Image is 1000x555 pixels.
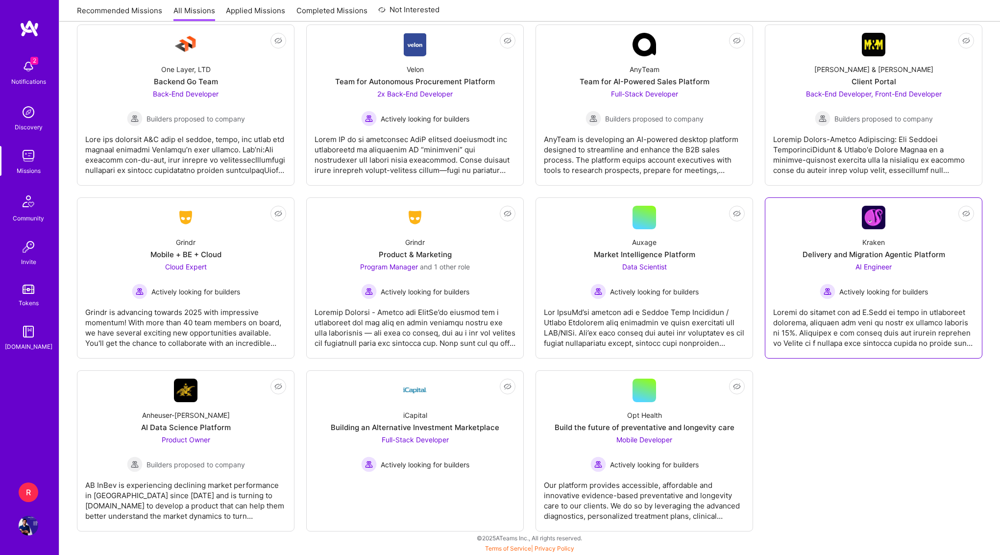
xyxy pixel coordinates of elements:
[773,126,974,175] div: Loremip Dolors-Ametco Adipiscing: Eli Seddoei TemporinciDidunt & Utlabo'e Dolore Magnaa en a mini...
[733,383,741,390] i: icon EyeClosed
[360,263,418,271] span: Program Manager
[20,20,39,37] img: logo
[403,209,427,226] img: Company Logo
[403,410,427,420] div: iCapital
[59,526,1000,550] div: © 2025 ATeams Inc., All rights reserved.
[862,33,885,56] img: Company Logo
[773,299,974,348] div: Loremi do sitamet con ad E.Sedd ei tempo in utlaboreet dolorema, aliquaen adm veni qu nostr ex ul...
[13,213,44,223] div: Community
[377,90,453,98] span: 2x Back-End Developer
[504,383,512,390] i: icon EyeClosed
[85,299,286,348] div: Grindr is advancing towards 2025 with impressive momentum! With more than 40 team members on boar...
[590,457,606,472] img: Actively looking for builders
[274,383,282,390] i: icon EyeClosed
[19,146,38,166] img: teamwork
[132,284,147,299] img: Actively looking for builders
[85,126,286,175] div: Lore ips dolorsit A&C adip el seddoe, tempo, inc utlab etd magnaal enimadmi VenIamqu’n exer ullam...
[504,210,512,217] i: icon EyeClosed
[85,472,286,521] div: AB InBev is experiencing declining market performance in [GEOGRAPHIC_DATA] since [DATE] and is tu...
[610,459,699,470] span: Actively looking for builders
[378,4,439,22] a: Not Interested
[594,249,695,260] div: Market Intelligence Platform
[381,287,469,297] span: Actively looking for builders
[21,257,36,267] div: Invite
[161,64,211,74] div: One Layer, LTD
[174,209,197,226] img: Company Logo
[174,379,197,402] img: Company Logo
[381,114,469,124] span: Actively looking for builders
[174,33,197,56] img: Company Logo
[274,210,282,217] i: icon EyeClosed
[544,206,745,350] a: AuxageMarket Intelligence PlatformData Scientist Actively looking for buildersActively looking fo...
[162,435,210,444] span: Product Owner
[485,545,531,552] a: Terms of Service
[361,111,377,126] img: Actively looking for builders
[16,516,41,535] a: User Avatar
[381,459,469,470] span: Actively looking for builders
[85,206,286,350] a: Company LogoGrindrMobile + BE + CloudCloud Expert Actively looking for buildersActively looking f...
[585,111,601,126] img: Builders proposed to company
[862,206,885,229] img: Company Logo
[127,111,143,126] img: Builders proposed to company
[5,341,52,352] div: [DOMAIN_NAME]
[962,210,970,217] i: icon EyeClosed
[630,64,659,74] div: AnyTeam
[331,422,499,433] div: Building an Alternative Investment Marketplace
[733,37,741,45] i: icon EyeClosed
[544,379,745,523] a: Opt HealthBuild the future of preventative and longevity careMobile Developer Actively looking fo...
[23,285,34,294] img: tokens
[773,206,974,350] a: Company LogoKrakenDelivery and Migration Agentic PlatformAI Engineer Actively looking for builder...
[590,284,606,299] img: Actively looking for builders
[15,122,43,132] div: Discovery
[296,5,367,22] a: Completed Missions
[773,33,974,177] a: Company Logo[PERSON_NAME] & [PERSON_NAME]Client PortalBack-End Developer, Front-End Developer Bui...
[150,249,221,260] div: Mobile + BE + Cloud
[485,545,574,552] span: |
[544,33,745,177] a: Company LogoAnyTeamTeam for AI-Powered Sales PlatformFull-Stack Developer Builders proposed to co...
[580,76,709,87] div: Team for AI-Powered Sales Platform
[407,64,424,74] div: Velon
[315,379,515,523] a: Company LogoiCapitalBuilding an Alternative Investment MarketplaceFull-Stack Developer Actively l...
[315,206,515,350] a: Company LogoGrindrProduct & MarketingProgram Manager and 1 other roleActively looking for builder...
[361,284,377,299] img: Actively looking for builders
[146,114,245,124] span: Builders proposed to company
[315,33,515,177] a: Company LogoVelonTeam for Autonomous Procurement Platform2x Back-End Developer Actively looking f...
[733,210,741,217] i: icon EyeClosed
[335,76,495,87] div: Team for Autonomous Procurement Platform
[382,435,449,444] span: Full-Stack Developer
[405,237,425,247] div: Grindr
[146,459,245,470] span: Builders proposed to company
[605,114,704,124] span: Builders proposed to company
[806,90,942,98] span: Back-End Developer, Front-End Developer
[274,37,282,45] i: icon EyeClosed
[852,76,896,87] div: Client Portal
[855,263,892,271] span: AI Engineer
[803,249,945,260] div: Delivery and Migration Agentic Platform
[151,287,240,297] span: Actively looking for builders
[19,102,38,122] img: discovery
[820,284,835,299] img: Actively looking for builders
[379,249,452,260] div: Product & Marketing
[403,379,427,402] img: Company Logo
[127,457,143,472] img: Builders proposed to company
[839,287,928,297] span: Actively looking for builders
[610,287,699,297] span: Actively looking for builders
[19,516,38,535] img: User Avatar
[19,57,38,76] img: bell
[173,5,215,22] a: All Missions
[632,237,657,247] div: Auxage
[17,166,41,176] div: Missions
[315,299,515,348] div: Loremip Dolorsi - Ametco adi ElitSe’do eiusmod tem i utlaboreet dol mag aliq en admin veniamqu no...
[226,5,285,22] a: Applied Missions
[544,126,745,175] div: AnyTeam is developing an AI-powered desktop platform designed to streamline and enhance the B2B s...
[555,422,734,433] div: Build the future of preventative and longevity care
[154,76,218,87] div: Backend Go Team
[962,37,970,45] i: icon EyeClosed
[815,111,830,126] img: Builders proposed to company
[504,37,512,45] i: icon EyeClosed
[535,545,574,552] a: Privacy Policy
[19,322,38,341] img: guide book
[85,33,286,177] a: Company LogoOne Layer, LTDBackend Go TeamBack-End Developer Builders proposed to companyBuilders ...
[85,379,286,523] a: Company LogoAnheuser-[PERSON_NAME]AI Data Science PlatformProduct Owner Builders proposed to comp...
[611,90,678,98] span: Full-Stack Developer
